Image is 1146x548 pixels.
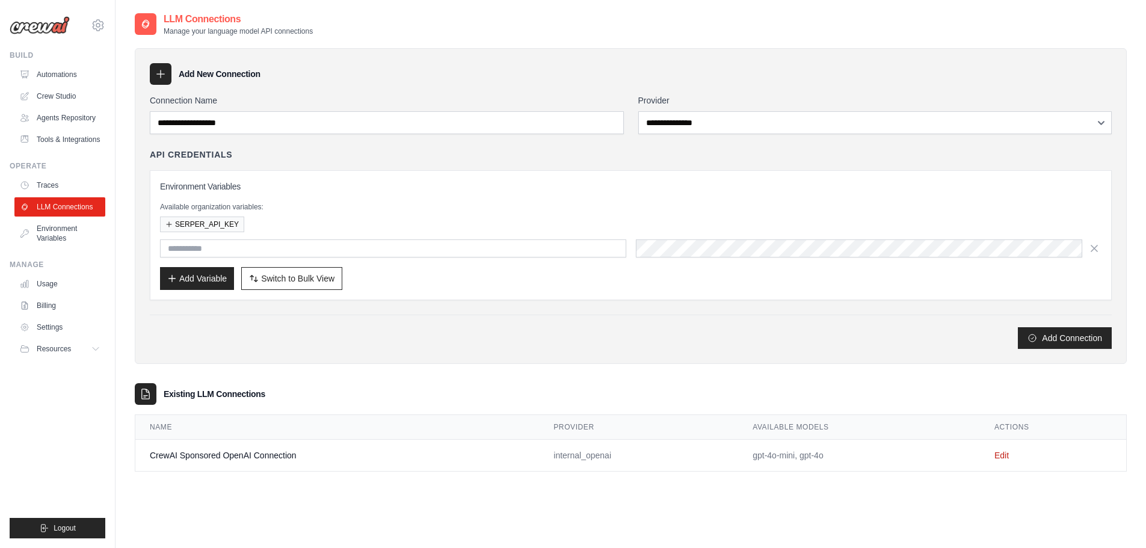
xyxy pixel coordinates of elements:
a: Traces [14,176,105,195]
button: Resources [14,339,105,359]
button: Add Variable [160,267,234,290]
span: Resources [37,344,71,354]
h3: Existing LLM Connections [164,388,265,400]
h3: Add New Connection [179,68,260,80]
label: Connection Name [150,94,624,106]
th: Available Models [738,415,980,440]
h3: Environment Variables [160,180,1101,192]
th: Provider [539,415,738,440]
div: Manage [10,260,105,269]
h4: API Credentials [150,149,232,161]
h2: LLM Connections [164,12,313,26]
a: LLM Connections [14,197,105,217]
th: Actions [980,415,1126,440]
a: Crew Studio [14,87,105,106]
a: Edit [994,451,1009,460]
label: Provider [638,94,1112,106]
img: Logo [10,16,70,34]
a: Environment Variables [14,219,105,248]
span: Logout [54,523,76,533]
p: Available organization variables: [160,202,1101,212]
a: Agents Repository [14,108,105,128]
td: internal_openai [539,440,738,472]
a: Tools & Integrations [14,130,105,149]
button: Add Connection [1018,327,1112,349]
a: Usage [14,274,105,294]
th: Name [135,415,539,440]
td: CrewAI Sponsored OpenAI Connection [135,440,539,472]
div: Operate [10,161,105,171]
a: Billing [14,296,105,315]
a: Automations [14,65,105,84]
a: Settings [14,318,105,337]
td: gpt-4o-mini, gpt-4o [738,440,980,472]
div: Build [10,51,105,60]
button: Switch to Bulk View [241,267,342,290]
button: SERPER_API_KEY [160,217,244,232]
p: Manage your language model API connections [164,26,313,36]
span: Switch to Bulk View [261,272,334,285]
button: Logout [10,518,105,538]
